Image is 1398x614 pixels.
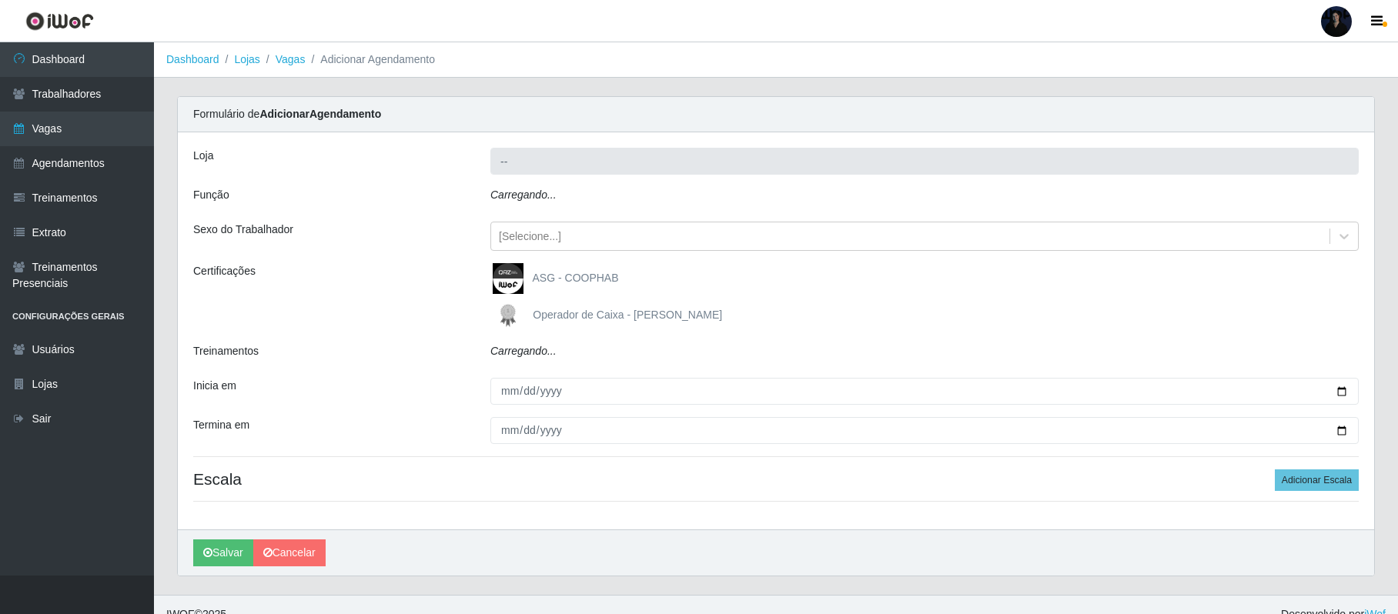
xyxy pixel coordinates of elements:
i: Carregando... [490,345,557,357]
img: ASG - COOPHAB [493,263,530,294]
label: Certificações [193,263,256,279]
label: Loja [193,148,213,164]
input: 00/00/0000 [490,378,1359,405]
div: [Selecione...] [499,229,561,245]
label: Treinamentos [193,343,259,359]
img: Operador de Caixa - Queiroz Atacadão [493,300,530,331]
img: CoreUI Logo [25,12,94,31]
label: Termina em [193,417,249,433]
label: Sexo do Trabalhador [193,222,293,238]
a: Dashboard [166,53,219,65]
li: Adicionar Agendamento [305,52,435,68]
div: Formulário de [178,97,1374,132]
a: Cancelar [253,539,326,566]
label: Inicia em [193,378,236,394]
label: Função [193,187,229,203]
span: Operador de Caixa - [PERSON_NAME] [533,309,722,321]
input: 00/00/0000 [490,417,1359,444]
span: ASG - COOPHAB [533,272,619,284]
strong: Adicionar Agendamento [259,108,381,120]
button: Salvar [193,539,253,566]
a: Lojas [234,53,259,65]
nav: breadcrumb [154,42,1398,78]
i: Carregando... [490,189,557,201]
button: Adicionar Escala [1275,469,1359,491]
h4: Escala [193,469,1359,489]
a: Vagas [276,53,306,65]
